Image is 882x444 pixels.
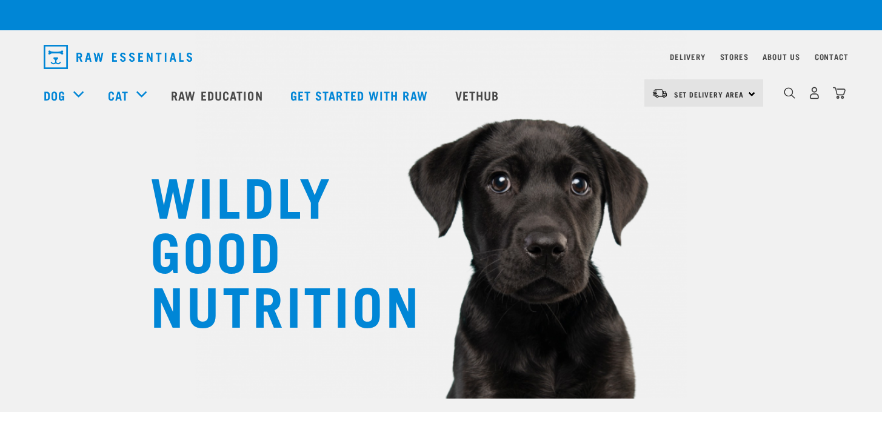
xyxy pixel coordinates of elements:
span: Set Delivery Area [674,92,744,96]
a: Raw Education [159,71,278,119]
a: About Us [763,55,800,59]
a: Stores [720,55,749,59]
img: home-icon@2x.png [833,87,846,99]
nav: dropdown navigation [34,40,849,74]
a: Delivery [670,55,705,59]
a: Contact [815,55,849,59]
img: Raw Essentials Logo [44,45,192,69]
img: home-icon-1@2x.png [784,87,795,99]
a: Cat [108,86,129,104]
a: Vethub [443,71,515,119]
img: user.png [808,87,821,99]
a: Get started with Raw [278,71,443,119]
img: van-moving.png [652,88,668,99]
a: Dog [44,86,65,104]
h1: WILDLY GOOD NUTRITION [150,167,393,330]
